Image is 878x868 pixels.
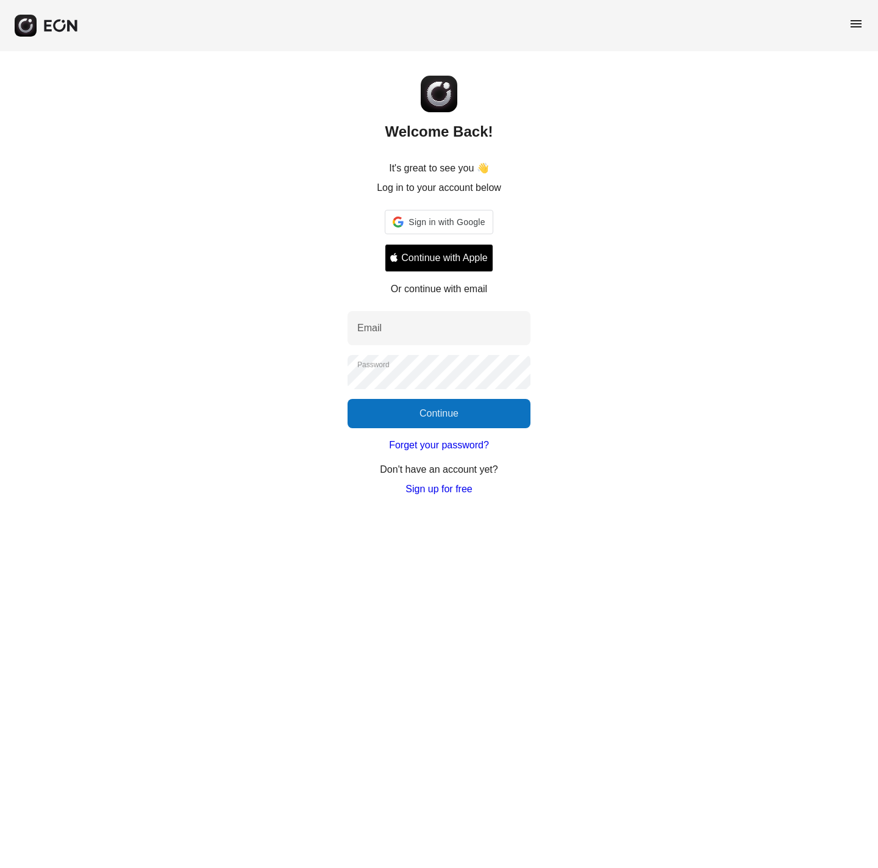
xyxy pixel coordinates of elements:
button: Continue [348,399,530,428]
span: menu [849,16,863,31]
label: Email [357,321,382,335]
p: Don't have an account yet? [380,462,498,477]
span: Sign in with Google [409,215,485,229]
h2: Welcome Back! [385,122,493,142]
p: Log in to your account below [377,181,501,195]
a: Forget your password? [389,438,489,453]
a: Sign up for free [405,482,472,497]
button: Signin with apple ID [385,244,493,272]
div: Sign in with Google [385,210,493,234]
label: Password [357,360,390,370]
p: Or continue with email [391,282,487,296]
p: It's great to see you 👋 [389,161,489,176]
